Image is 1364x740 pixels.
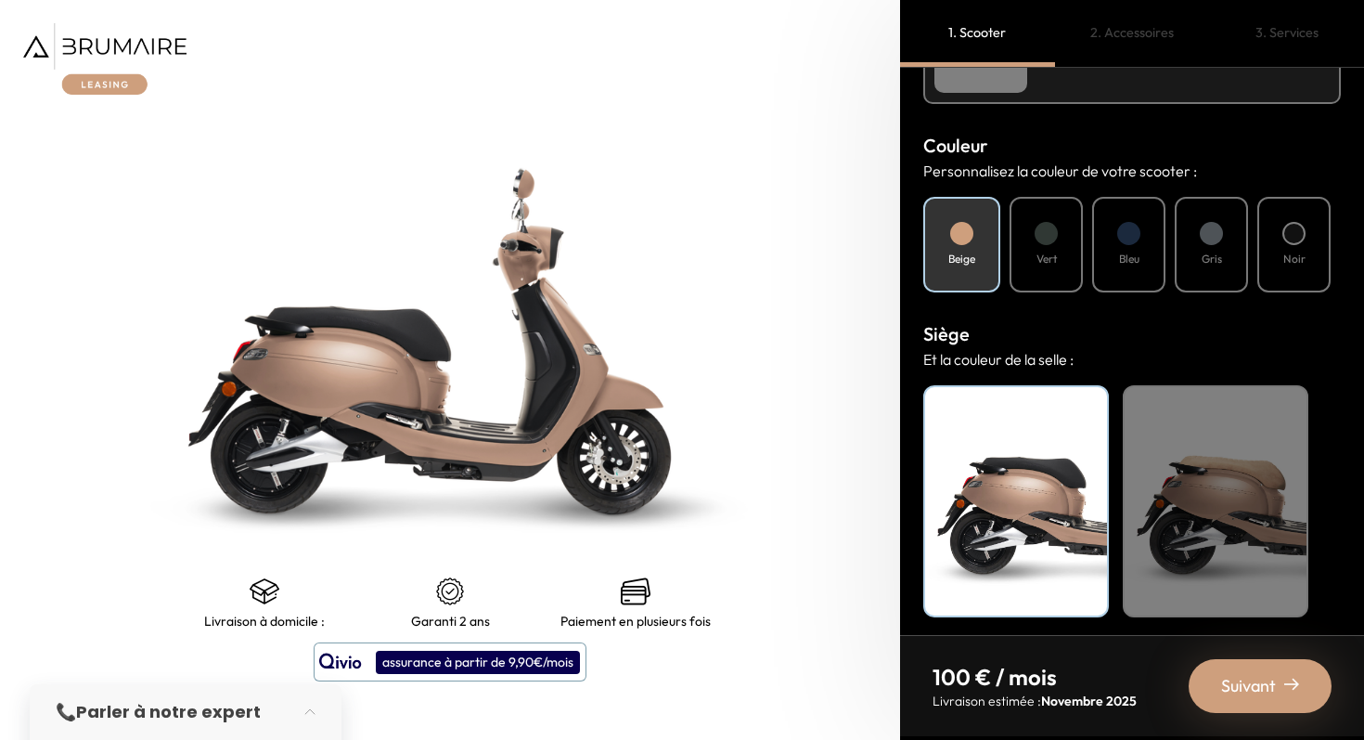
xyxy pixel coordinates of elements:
[1283,251,1306,267] h4: Noir
[934,396,1098,421] h4: Noir
[1036,251,1057,267] h4: Vert
[560,614,711,629] p: Paiement en plusieurs fois
[923,348,1341,370] p: Et la couleur de la selle :
[923,132,1341,160] h3: Couleur
[376,651,580,674] div: assurance à partir de 9,90€/mois
[923,160,1341,182] p: Personnalisez la couleur de votre scooter :
[621,577,650,606] img: credit-cards.png
[435,577,465,606] img: certificat-de-garantie.png
[411,614,490,629] p: Garanti 2 ans
[1134,396,1297,421] h4: Beige
[204,614,325,629] p: Livraison à domicile :
[319,651,362,673] img: logo qivio
[1041,693,1137,709] span: Novembre 2025
[1284,677,1299,692] img: right-arrow-2.png
[948,251,975,267] h4: Beige
[1119,251,1139,267] h4: Bleu
[23,23,187,95] img: Brumaire Leasing
[250,577,279,606] img: shipping.png
[933,662,1137,692] p: 100 € / mois
[1202,251,1222,267] h4: Gris
[314,643,586,682] button: assurance à partir de 9,90€/mois
[933,692,1137,710] p: Livraison estimée :
[1221,673,1276,699] span: Suivant
[923,320,1341,348] h3: Siège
